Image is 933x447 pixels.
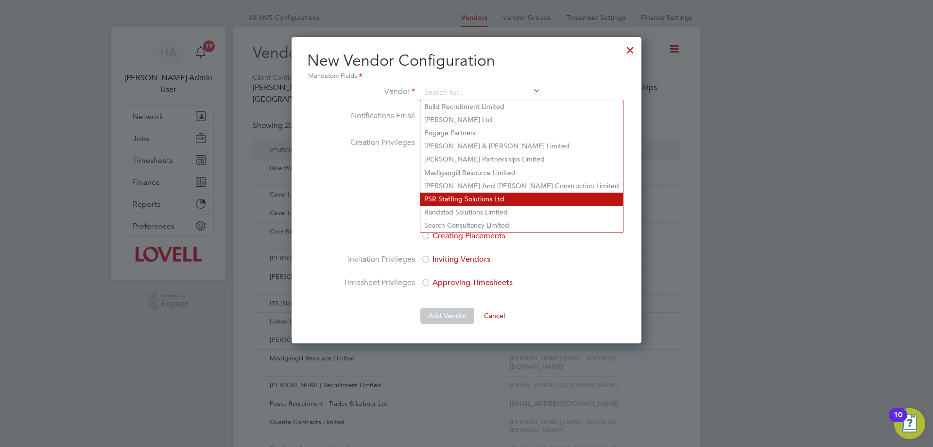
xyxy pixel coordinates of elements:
li: [PERSON_NAME] Ltd [420,113,623,126]
div: 10 [894,415,902,428]
input: Search for... [421,86,541,100]
li: [PERSON_NAME] & [PERSON_NAME] Limited [420,140,623,153]
label: Inviting Vendors [421,253,584,265]
button: Cancel [476,308,513,323]
li: Randstad Solutions Limited [420,206,623,219]
li: Search Consultancy Limited [420,219,623,232]
li: Engage Partners [420,126,623,140]
label: Invitation Privileges [342,253,415,265]
label: Creating Placements [421,230,584,242]
label: Timesheet Privileges [342,277,415,288]
label: Approving Timesheets [421,277,584,288]
label: Creation Privileges [342,137,415,242]
li: [PERSON_NAME] And [PERSON_NAME] Construction Limited [420,179,623,193]
li: Build Recruitment Limited [420,100,623,113]
li: PSR Staffing Solutions Ltd [420,193,623,206]
label: Notifications Email [342,110,415,125]
button: Add Vendor [420,308,474,323]
button: Open Resource Center, 10 new notifications [894,408,925,439]
li: [PERSON_NAME] Partnerships Limited [420,153,623,166]
div: Mandatory Fields [307,71,626,82]
label: Vendor [342,86,415,98]
h2: New Vendor Configuration [307,51,626,82]
li: Madigangill Resource Limited [420,166,623,179]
